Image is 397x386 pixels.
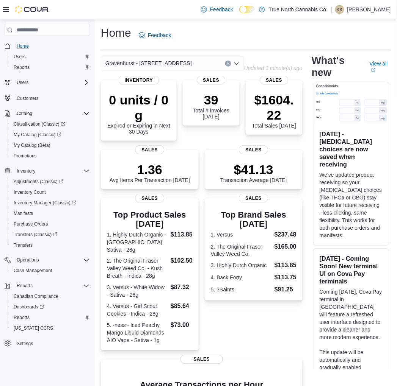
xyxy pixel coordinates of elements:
span: Classification (Classic) [11,120,89,129]
span: Reports [11,63,89,72]
a: Classification (Classic) [8,119,93,129]
div: Kaylha Koskinen [335,5,344,14]
span: My Catalog (Beta) [11,141,89,150]
a: Feedback [136,28,174,43]
span: My Catalog (Classic) [11,130,89,139]
span: Users [17,79,28,86]
span: Sales [135,145,164,154]
span: Reports [14,64,30,70]
span: Inventory Count [11,188,89,197]
dt: 1. Versus [211,231,271,238]
span: Inventory Manager (Classic) [11,198,89,207]
a: Feedback [198,2,236,17]
span: Catalog [14,109,89,118]
span: Customers [14,93,89,103]
dd: $85.64 [171,302,193,311]
button: Inventory [14,167,38,176]
h3: Top Brand Sales [DATE] [211,210,297,229]
dd: $73.00 [171,321,193,330]
span: Inventory [119,76,159,85]
h3: Top Product Sales [DATE] [107,210,193,229]
span: Customers [17,95,39,101]
span: KK [337,5,343,14]
span: Cash Management [11,266,89,275]
div: Total Sales [DATE] [252,92,297,129]
button: Reports [2,281,93,291]
button: Users [14,78,31,87]
dd: $113.75 [275,273,297,282]
button: Canadian Compliance [8,291,93,302]
a: My Catalog (Classic) [8,129,93,140]
span: Washington CCRS [11,324,89,333]
a: Dashboards [11,303,47,312]
span: Canadian Compliance [14,294,58,300]
a: Manifests [11,209,36,218]
span: Sales [135,194,164,203]
a: Adjustments (Classic) [11,177,66,186]
a: Cash Management [11,266,55,275]
span: Feedback [148,31,171,39]
p: Coming [DATE], Cova Pay terminal in [GEOGRAPHIC_DATA] will feature a refreshed user interface des... [320,288,383,341]
button: Catalog [14,109,35,118]
span: Catalog [17,111,32,117]
button: Clear input [225,61,231,67]
a: Reports [11,63,33,72]
button: Open list of options [234,61,240,67]
button: Users [2,77,93,88]
a: Settings [14,339,36,349]
a: Home [14,42,32,51]
p: Updated 3 minute(s) ago [244,65,303,71]
span: Dashboards [14,304,44,310]
span: Inventory Manager (Classic) [14,200,76,206]
h2: What's new [312,54,361,79]
input: Dark Mode [239,6,255,14]
p: $1604.22 [252,92,297,123]
span: Gravenhurst - [STREET_ADDRESS] [105,59,192,68]
button: Purchase Orders [8,219,93,229]
button: Customers [2,92,93,103]
button: Catalog [2,108,93,119]
div: Expired or Expiring in Next 30 Days [107,92,171,135]
a: Reports [11,313,33,322]
h1: Home [101,25,131,40]
span: Promotions [14,153,37,159]
button: Reports [14,282,36,291]
span: Settings [17,341,33,347]
dd: $113.85 [275,261,297,270]
p: We've updated product receiving so your [MEDICAL_DATA] choices (like THCa or CBG) stay visible fo... [320,171,383,239]
img: Cova [15,6,49,13]
span: Manifests [11,209,89,218]
span: Reports [17,283,33,289]
span: Users [14,78,89,87]
span: Settings [14,339,89,349]
button: Cash Management [8,266,93,276]
dt: 4. Back Forty [211,274,271,282]
dd: $102.50 [171,257,193,266]
button: Operations [14,256,42,265]
span: My Catalog (Beta) [14,142,50,148]
p: 0 units / 0 g [107,92,171,123]
span: Feedback [210,6,233,13]
a: View allExternal link [370,61,391,73]
span: Sales [197,76,226,85]
span: Adjustments (Classic) [11,177,89,186]
dd: $113.85 [171,230,193,239]
p: $41.13 [220,162,287,177]
p: | [331,5,332,14]
a: Canadian Compliance [11,292,61,301]
span: Sales [239,194,268,203]
h3: [DATE] - Coming Soon! New terminal UI on Cova Pay terminals [320,255,383,285]
div: Total # Invoices [DATE] [189,92,234,120]
span: Inventory [14,167,89,176]
dt: 2. The Original Fraser Valley Weed Co. [211,243,271,258]
dd: $165.00 [275,242,297,251]
span: Transfers [11,241,89,250]
span: Manifests [14,210,33,216]
button: Promotions [8,151,93,161]
a: My Catalog (Beta) [11,141,53,150]
a: Promotions [11,151,40,160]
a: [US_STATE] CCRS [11,324,56,333]
span: [US_STATE] CCRS [14,325,53,332]
a: Adjustments (Classic) [8,176,93,187]
button: Operations [2,255,93,266]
